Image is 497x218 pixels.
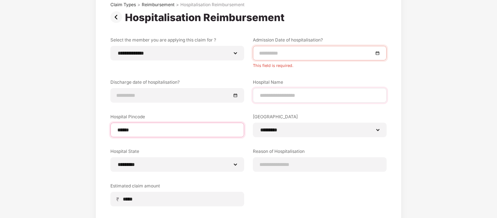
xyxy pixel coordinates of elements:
img: svg+xml;base64,PHN2ZyBpZD0iUHJldi0zMngzMiIgeG1sbnM9Imh0dHA6Ly93d3cudzMub3JnLzIwMDAvc3ZnIiB3aWR0aD... [110,11,125,23]
div: Claim Types [110,2,136,8]
div: Hospitalisation Reimbursement [125,11,287,24]
label: [GEOGRAPHIC_DATA] [253,114,387,123]
span: ₹ [116,196,122,203]
div: Reimbursement [142,2,175,8]
label: Hospital Pincode [110,114,244,123]
div: > [176,2,179,8]
div: This field is required. [253,60,387,68]
label: Select the member you are applying this claim for ? [110,37,244,46]
label: Estimated claim amount [110,183,244,192]
label: Admission Date of hospitalisation? [253,37,387,46]
div: Hospitalisation Reimbursement [180,2,244,8]
div: > [137,2,140,8]
label: Hospital State [110,148,244,157]
label: Hospital Name [253,79,387,88]
label: Discharge date of hospitalisation? [110,79,244,88]
label: Reason of Hospitalisation [253,148,387,157]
